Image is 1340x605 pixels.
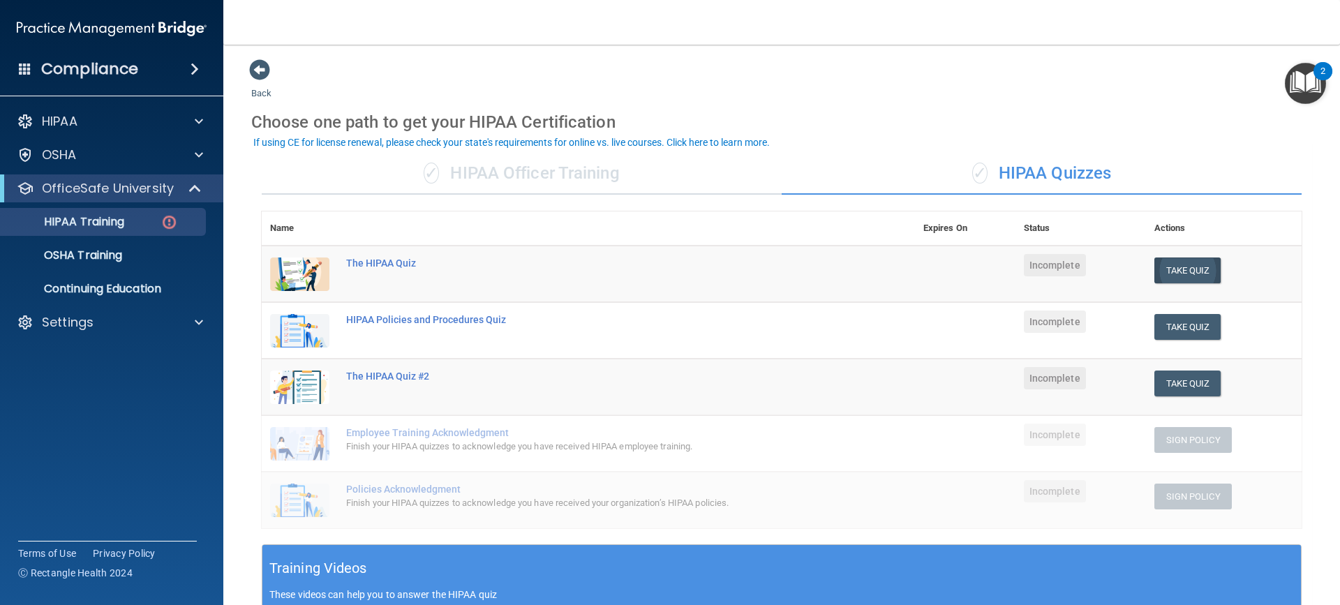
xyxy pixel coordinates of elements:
[1285,63,1326,104] button: Open Resource Center, 2 new notifications
[161,214,178,231] img: danger-circle.6113f641.png
[269,589,1294,600] p: These videos can help you to answer the HIPAA quiz
[1024,254,1086,276] span: Incomplete
[18,566,133,580] span: Ⓒ Rectangle Health 2024
[17,113,203,130] a: HIPAA
[42,113,77,130] p: HIPAA
[346,495,845,511] div: Finish your HIPAA quizzes to acknowledge you have received your organization’s HIPAA policies.
[9,215,124,229] p: HIPAA Training
[1099,506,1323,562] iframe: Drift Widget Chat Controller
[9,248,122,262] p: OSHA Training
[17,147,203,163] a: OSHA
[1024,367,1086,389] span: Incomplete
[251,102,1312,142] div: Choose one path to get your HIPAA Certification
[915,211,1015,246] th: Expires On
[972,163,988,184] span: ✓
[93,546,156,560] a: Privacy Policy
[41,59,138,79] h4: Compliance
[17,15,207,43] img: PMB logo
[346,484,845,495] div: Policies Acknowledgment
[346,314,845,325] div: HIPAA Policies and Procedures Quiz
[17,314,203,331] a: Settings
[1154,427,1232,453] button: Sign Policy
[346,438,845,455] div: Finish your HIPAA quizzes to acknowledge you have received HIPAA employee training.
[42,147,77,163] p: OSHA
[1154,257,1221,283] button: Take Quiz
[42,314,94,331] p: Settings
[1154,314,1221,340] button: Take Quiz
[1024,424,1086,446] span: Incomplete
[1154,371,1221,396] button: Take Quiz
[251,71,271,98] a: Back
[262,153,782,195] div: HIPAA Officer Training
[1146,211,1302,246] th: Actions
[269,556,367,581] h5: Training Videos
[253,137,770,147] div: If using CE for license renewal, please check your state's requirements for online vs. live cours...
[782,153,1302,195] div: HIPAA Quizzes
[9,282,200,296] p: Continuing Education
[1024,311,1086,333] span: Incomplete
[346,427,845,438] div: Employee Training Acknowledgment
[262,211,338,246] th: Name
[18,546,76,560] a: Terms of Use
[346,257,845,269] div: The HIPAA Quiz
[1015,211,1146,246] th: Status
[251,135,772,149] button: If using CE for license renewal, please check your state's requirements for online vs. live cours...
[1024,480,1086,502] span: Incomplete
[1320,71,1325,89] div: 2
[42,180,174,197] p: OfficeSafe University
[17,180,202,197] a: OfficeSafe University
[346,371,845,382] div: The HIPAA Quiz #2
[1154,484,1232,509] button: Sign Policy
[424,163,439,184] span: ✓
